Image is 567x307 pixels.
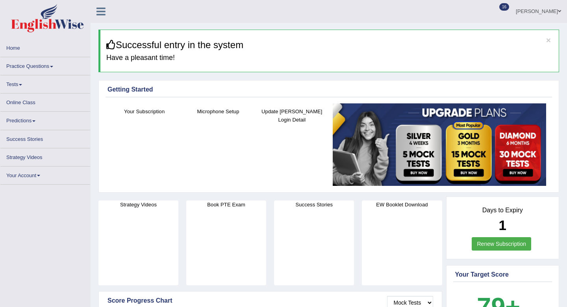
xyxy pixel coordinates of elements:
div: Getting Started [107,85,550,94]
a: Tests [0,75,90,91]
h4: Your Subscription [111,107,177,116]
a: Success Stories [0,130,90,146]
h4: Days to Expiry [455,207,550,214]
h4: Book PTE Exam [186,200,266,209]
div: Score Progress Chart [107,296,433,305]
a: Strategy Videos [0,148,90,164]
h3: Successful entry in the system [106,40,553,50]
a: Your Account [0,167,90,182]
h4: Strategy Videos [98,200,178,209]
h4: Update [PERSON_NAME] Login Detail [259,107,325,124]
a: Online Class [0,94,90,109]
h4: Microphone Setup [185,107,251,116]
h4: Have a pleasant time! [106,54,553,62]
div: Your Target Score [455,270,550,279]
h4: EW Booklet Download [362,200,442,209]
a: Home [0,39,90,54]
a: Renew Subscription [472,237,531,251]
a: Predictions [0,112,90,127]
button: × [546,36,551,44]
h4: Success Stories [274,200,354,209]
span: 16 [499,3,509,11]
a: Practice Questions [0,57,90,73]
img: small5.jpg [333,103,546,186]
b: 1 [499,217,506,233]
